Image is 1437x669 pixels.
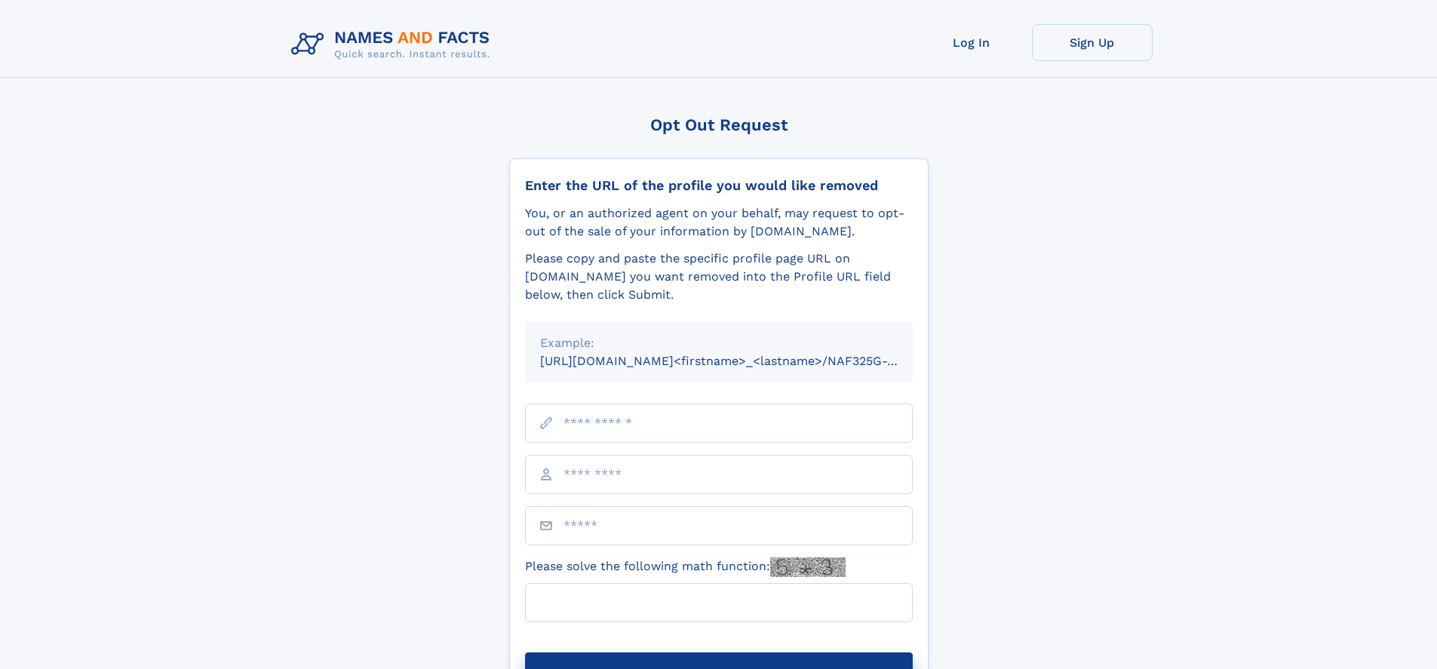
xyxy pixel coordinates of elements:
[525,177,913,194] div: Enter the URL of the profile you would like removed
[525,250,913,304] div: Please copy and paste the specific profile page URL on [DOMAIN_NAME] you want removed into the Pr...
[1032,24,1153,61] a: Sign Up
[509,115,929,134] div: Opt Out Request
[911,24,1032,61] a: Log In
[540,354,941,368] small: [URL][DOMAIN_NAME]<firstname>_<lastname>/NAF325G-xxxxxxxx
[285,24,502,65] img: Logo Names and Facts
[525,204,913,241] div: You, or an authorized agent on your behalf, may request to opt-out of the sale of your informatio...
[525,557,846,577] label: Please solve the following math function:
[540,334,898,352] div: Example:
